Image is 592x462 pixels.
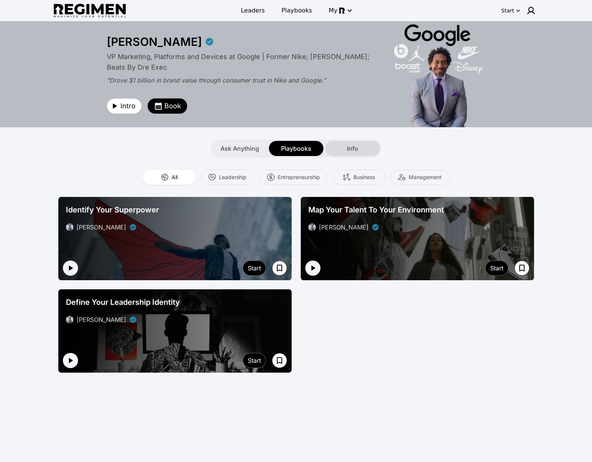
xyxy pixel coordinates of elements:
[277,4,317,17] a: Playbooks
[129,316,137,323] div: Verified partner - Daryl Butler
[278,173,320,181] span: Entrepreneurship
[269,141,323,156] button: Playbooks
[305,261,320,276] button: Play intro
[107,35,202,48] div: [PERSON_NAME]
[259,170,328,185] button: Entrepreneurship
[490,264,503,273] div: Start
[63,353,78,368] button: Play intro
[212,141,267,156] button: Ask Anything
[63,261,78,276] button: Play intro
[66,316,73,323] img: avatar of Daryl Butler
[219,173,247,181] span: Leadership
[77,315,126,324] div: [PERSON_NAME]
[66,223,73,231] img: avatar of Daryl Butler
[500,5,522,17] button: Start
[143,170,196,185] button: All
[514,261,530,276] button: Save
[272,261,287,276] button: Save
[248,264,261,273] div: Start
[54,4,126,18] img: Regimen logo
[77,223,126,232] div: [PERSON_NAME]
[107,98,142,114] button: Intro
[526,6,536,15] img: user icon
[372,223,379,231] div: Verified partner - Daryl Butler
[353,173,375,181] span: Business
[248,356,261,365] div: Start
[236,4,269,17] a: Leaders
[501,7,514,14] div: Start
[329,6,337,15] span: My
[208,173,216,181] img: Leadership
[343,173,350,181] img: Business
[107,76,376,85] div: “Drove $1 billion in brand value through consumer trust in Nike and Google.”
[319,223,369,232] div: [PERSON_NAME]
[243,353,266,368] button: Start
[409,173,442,181] span: Management
[129,223,137,231] div: Verified partner - Daryl Butler
[241,6,265,15] span: Leaders
[324,4,356,17] button: My
[485,261,508,276] button: Start
[172,173,178,181] span: All
[347,144,358,153] span: Info
[272,353,287,368] button: Save
[390,170,450,185] button: Management
[120,101,136,111] span: Intro
[107,52,376,73] div: VP Marketing, Platforms and Devices at Google | Former Nike; [PERSON_NAME]; Beats By Dre Exec
[333,170,386,185] button: Business
[308,223,316,231] img: avatar of Daryl Butler
[267,173,275,181] img: Entrepreneurship
[398,173,406,181] img: Management
[148,98,187,114] button: Book
[281,144,311,153] span: Playbooks
[220,144,259,153] span: Ask Anything
[243,261,266,276] button: Start
[161,173,169,181] img: All
[200,170,255,185] button: Leadership
[66,204,159,215] span: Identify Your Superpower
[205,37,214,46] div: Verified partner - Daryl Butler
[325,141,380,156] button: Info
[308,204,444,215] span: Map Your Talent To Your Environment
[66,297,180,307] span: Define Your Leadership Identity
[164,101,181,111] span: Book
[281,6,312,15] span: Playbooks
